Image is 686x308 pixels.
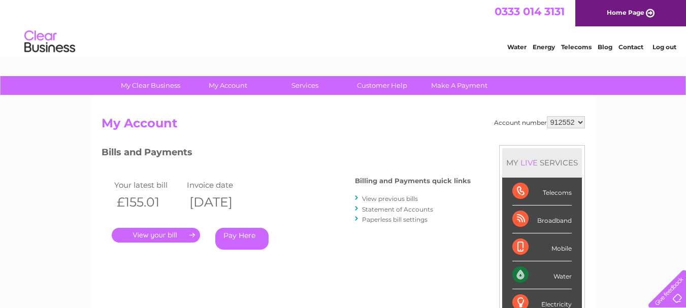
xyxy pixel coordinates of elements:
td: Invoice date [184,178,257,192]
a: Energy [533,43,555,51]
a: Telecoms [561,43,592,51]
div: Clear Business is a trading name of Verastar Limited (registered in [GEOGRAPHIC_DATA] No. 3667643... [104,6,583,49]
a: Paperless bill settings [362,216,428,223]
a: Blog [598,43,612,51]
div: Telecoms [512,178,572,206]
div: Account number [494,116,585,128]
a: Statement of Accounts [362,206,433,213]
a: Pay Here [215,228,269,250]
a: 0333 014 3131 [495,5,565,18]
div: Mobile [512,233,572,261]
img: logo.png [24,26,76,57]
div: MY SERVICES [502,148,582,177]
a: My Clear Business [109,76,192,95]
a: Services [263,76,347,95]
a: My Account [186,76,270,95]
div: Water [512,261,572,289]
td: Your latest bill [112,178,185,192]
a: View previous bills [362,195,418,202]
div: Broadband [512,206,572,233]
a: Water [507,43,527,51]
a: Log out [652,43,676,51]
a: Contact [618,43,643,51]
th: £155.01 [112,192,185,213]
h2: My Account [102,116,585,135]
a: . [112,228,200,243]
a: Customer Help [340,76,424,95]
h3: Bills and Payments [102,145,471,163]
div: LIVE [518,158,540,167]
a: Make A Payment [417,76,501,95]
th: [DATE] [184,192,257,213]
h4: Billing and Payments quick links [355,177,471,185]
